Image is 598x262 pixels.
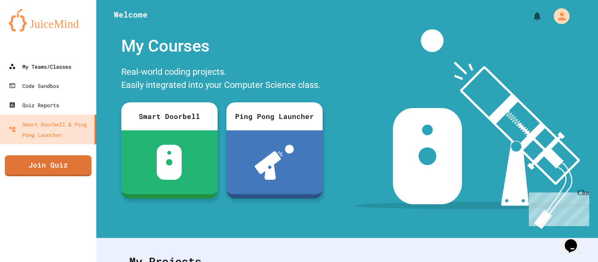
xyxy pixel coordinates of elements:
img: logo-orange.svg [9,9,88,31]
iframe: chat widget [525,189,589,226]
div: Smart Doorbell & Ping Pong Launcher [9,119,91,140]
div: My Teams/Classes [9,61,71,72]
div: Ping Pong Launcher [226,102,323,130]
img: sdb-white.svg [157,145,182,180]
iframe: chat widget [561,227,589,253]
img: banner-image-my-projects.png [355,29,590,229]
div: My Notifications [516,9,545,24]
div: Smart Doorbell [121,102,218,130]
div: Chat with us now!Close [4,3,60,56]
div: My Account [545,6,572,26]
a: Join Quiz [5,155,91,176]
div: Quiz Reports [9,100,59,110]
div: My Courses [117,29,327,63]
div: Real-world coding projects. Easily integrated into your Computer Science class. [117,63,327,96]
img: ppl-with-ball.png [255,145,294,180]
div: Code Sandbox [9,80,59,91]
